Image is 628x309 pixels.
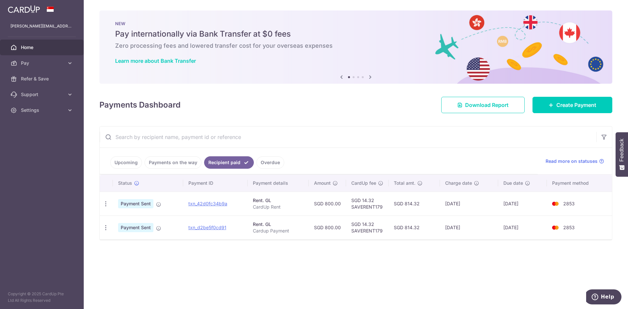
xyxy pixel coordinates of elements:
iframe: Opens a widget where you can find more information [586,289,621,306]
span: Read more on statuses [546,158,598,164]
h5: Pay internationally via Bank Transfer at $0 fees [115,29,597,39]
span: Payment Sent [118,223,153,232]
td: SGD 14.32 SAVERENT179 [346,215,389,239]
span: Payment Sent [118,199,153,208]
span: Total amt. [394,180,415,186]
span: CardUp fee [351,180,376,186]
span: 2853 [563,225,575,230]
span: Pay [21,60,64,66]
img: CardUp [8,5,40,13]
p: NEW [115,21,597,26]
p: [PERSON_NAME][EMAIL_ADDRESS][DOMAIN_NAME] [10,23,73,29]
td: [DATE] [498,215,547,239]
span: Home [21,44,64,51]
span: Due date [503,180,523,186]
span: Amount [314,180,331,186]
p: CardUp Rent [253,204,304,210]
td: SGD 814.32 [389,215,440,239]
td: SGD 800.00 [309,192,346,215]
td: [DATE] [498,192,547,215]
h6: Zero processing fees and lowered transfer cost for your overseas expenses [115,42,597,50]
div: Rent. GL [253,197,304,204]
span: Charge date [445,180,472,186]
a: Upcoming [110,156,142,169]
span: Status [118,180,132,186]
button: Feedback - Show survey [616,132,628,177]
a: Download Report [441,97,525,113]
a: Overdue [256,156,284,169]
span: Support [21,91,64,98]
a: txn_42d0fc34b9a [188,201,227,206]
th: Payment details [248,175,309,192]
td: [DATE] [440,215,498,239]
a: txn_d2be5f0cd91 [188,225,226,230]
img: Bank transfer banner [99,10,612,84]
td: [DATE] [440,192,498,215]
a: Recipient paid [204,156,254,169]
span: 2853 [563,201,575,206]
input: Search by recipient name, payment id or reference [100,127,596,147]
div: Rent. GL [253,221,304,228]
a: Read more on statuses [546,158,604,164]
td: SGD 800.00 [309,215,346,239]
th: Payment ID [183,175,248,192]
span: Refer & Save [21,76,64,82]
p: Cardup Payment [253,228,304,234]
img: Bank Card [549,224,562,232]
a: Learn more about Bank Transfer [115,58,196,64]
td: SGD 814.32 [389,192,440,215]
img: Bank Card [549,200,562,208]
h4: Payments Dashboard [99,99,181,111]
a: Payments on the way [145,156,201,169]
span: Download Report [465,101,509,109]
span: Feedback [619,139,625,162]
th: Payment method [547,175,612,192]
span: Settings [21,107,64,113]
td: SGD 14.32 SAVERENT179 [346,192,389,215]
